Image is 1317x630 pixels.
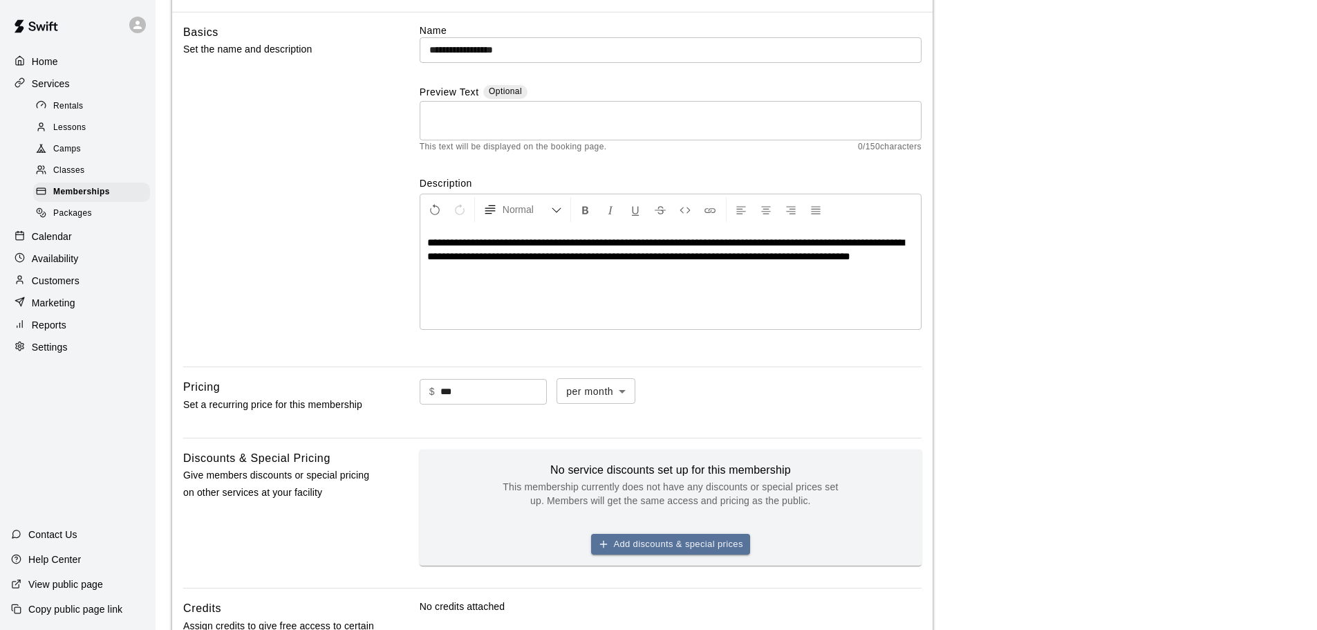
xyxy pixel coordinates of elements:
[53,164,84,178] span: Classes
[33,139,156,160] a: Camps
[591,534,750,555] button: Add discounts & special prices
[33,161,150,180] div: Classes
[33,140,150,159] div: Camps
[53,100,84,113] span: Rentals
[498,461,843,480] h6: No service discounts set up for this membership
[11,73,144,94] a: Services
[624,197,647,222] button: Format Underline
[11,315,144,335] a: Reports
[32,55,58,68] p: Home
[33,203,156,225] a: Packages
[32,252,79,266] p: Availability
[53,185,110,199] span: Memberships
[448,197,471,222] button: Redo
[574,197,597,222] button: Format Bold
[420,176,922,190] label: Description
[11,270,144,291] a: Customers
[420,140,607,154] span: This text will be displayed on the booking page.
[804,197,828,222] button: Justify Align
[779,197,803,222] button: Right Align
[33,97,150,116] div: Rentals
[420,600,922,613] p: No credits attached
[28,602,122,616] p: Copy public page link
[32,340,68,354] p: Settings
[754,197,778,222] button: Center Align
[858,140,922,154] span: 0 / 150 characters
[11,51,144,72] a: Home
[53,121,86,135] span: Lessons
[503,203,551,216] span: Normal
[11,293,144,313] a: Marketing
[33,204,150,223] div: Packages
[28,553,81,566] p: Help Center
[32,274,80,288] p: Customers
[420,24,922,37] label: Name
[53,142,81,156] span: Camps
[498,480,843,508] p: This membership currently does not have any discounts or special prices set up. Members will get ...
[183,467,375,501] p: Give members discounts or special pricing on other services at your facility
[33,183,150,202] div: Memberships
[489,86,522,96] span: Optional
[28,528,77,541] p: Contact Us
[33,117,156,138] a: Lessons
[53,207,92,221] span: Packages
[557,378,635,404] div: per month
[183,378,220,396] h6: Pricing
[478,197,568,222] button: Formatting Options
[423,197,447,222] button: Undo
[32,230,72,243] p: Calendar
[183,450,330,467] h6: Discounts & Special Pricing
[32,296,75,310] p: Marketing
[183,41,375,58] p: Set the name and description
[429,385,435,399] p: $
[183,396,375,414] p: Set a recurring price for this membership
[599,197,622,222] button: Format Italics
[28,577,103,591] p: View public page
[32,77,70,91] p: Services
[648,197,672,222] button: Format Strikethrough
[33,118,150,138] div: Lessons
[33,95,156,117] a: Rentals
[33,182,156,203] a: Memberships
[11,337,144,358] a: Settings
[183,600,221,618] h6: Credits
[11,248,144,269] a: Availability
[32,318,66,332] p: Reports
[33,160,156,182] a: Classes
[698,197,722,222] button: Insert Link
[183,24,218,41] h6: Basics
[673,197,697,222] button: Insert Code
[729,197,753,222] button: Left Align
[420,85,479,101] label: Preview Text
[11,226,144,247] a: Calendar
